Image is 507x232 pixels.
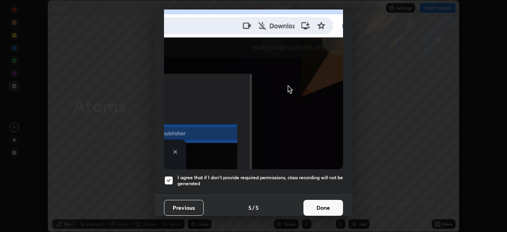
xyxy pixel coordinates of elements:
[255,203,259,212] h4: 5
[303,200,343,216] button: Done
[248,203,252,212] h4: 5
[252,203,255,212] h4: /
[177,174,343,187] h5: I agree that if I don't provide required permissions, class recording will not be generated
[164,200,204,216] button: Previous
